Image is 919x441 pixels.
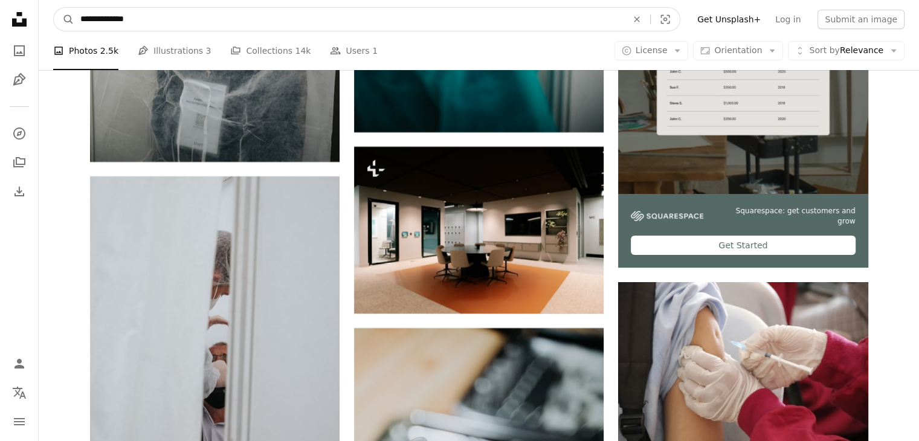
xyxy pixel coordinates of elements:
span: Sort by [809,45,839,55]
span: 1 [372,44,378,57]
a: Collections 14k [230,31,311,70]
a: Photos [7,39,31,63]
a: Log in [768,10,808,29]
button: Submit an image [817,10,904,29]
a: Download History [7,179,31,204]
button: Menu [7,410,31,434]
button: License [614,41,689,60]
a: Get Unsplash+ [690,10,768,29]
span: Orientation [714,45,762,55]
span: Squarespace: get customers and grow [718,206,855,227]
a: a conference room with a large table and chairs [354,224,604,235]
a: Log in / Sign up [7,352,31,376]
img: file-1747939142011-51e5cc87e3c9 [631,211,703,222]
img: a conference room with a large table and chairs [354,147,604,313]
a: Users 1 [330,31,378,70]
button: Search Unsplash [54,8,74,31]
a: Home — Unsplash [7,7,31,34]
span: License [636,45,668,55]
button: Language [7,381,31,405]
div: Get Started [631,236,855,255]
button: Clear [624,8,650,31]
a: Collections [7,150,31,175]
button: Orientation [693,41,783,60]
span: 14k [295,44,311,57]
form: Find visuals sitewide [53,7,680,31]
a: Illustrations [7,68,31,92]
span: 3 [206,44,211,57]
span: Relevance [809,45,883,57]
button: Sort byRelevance [788,41,904,60]
button: Visual search [651,8,680,31]
a: Explore [7,121,31,146]
a: white and red textile on white wall [90,358,340,369]
a: Illustrations 3 [138,31,211,70]
a: a person in a red shirt and white gloves [618,360,868,371]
